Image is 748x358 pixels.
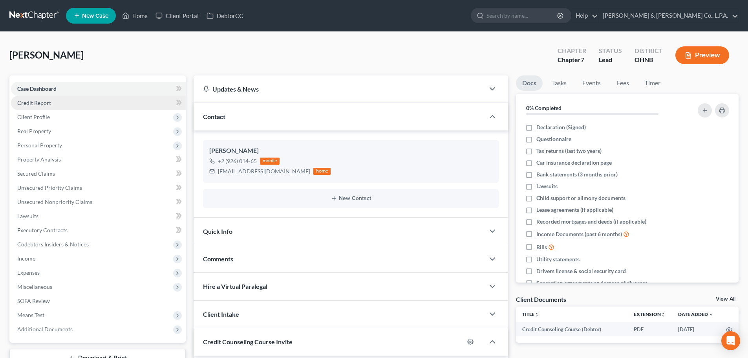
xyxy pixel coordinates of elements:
[209,195,492,202] button: New Contact
[576,75,607,91] a: Events
[11,294,186,308] a: SOFA Review
[581,56,584,63] span: 7
[599,9,738,23] a: [PERSON_NAME] & [PERSON_NAME] Co., L.P.A.
[17,85,57,92] span: Case Dashboard
[534,312,539,317] i: unfold_more
[203,310,239,318] span: Client Intake
[516,75,543,91] a: Docs
[536,135,571,143] span: Questionnaire
[536,267,626,275] span: Drivers license & social security card
[17,312,44,318] span: Means Test
[17,241,89,248] span: Codebtors Insiders & Notices
[486,8,558,23] input: Search by name...
[716,296,735,302] a: View All
[635,46,663,55] div: District
[526,105,561,111] strong: 0% Completed
[17,198,92,205] span: Unsecured Nonpriority Claims
[218,157,257,165] div: +2 (926) 014-65
[536,218,646,226] span: Recorded mortgages and deeds (if applicable)
[203,283,267,290] span: Hire a Virtual Paralegal
[17,170,55,177] span: Secured Claims
[152,9,203,23] a: Client Portal
[17,213,38,219] span: Lawsuits
[638,75,667,91] a: Timer
[11,82,186,96] a: Case Dashboard
[599,46,622,55] div: Status
[11,181,186,195] a: Unsecured Priority Claims
[634,311,666,317] a: Extensionunfold_more
[536,123,586,131] span: Declaration (Signed)
[17,156,61,163] span: Property Analysis
[17,269,40,276] span: Expenses
[118,9,152,23] a: Home
[17,283,52,290] span: Miscellaneous
[313,168,331,175] div: home
[536,159,612,167] span: Car insurance declaration page
[627,322,672,336] td: PDF
[17,142,62,149] span: Personal Property
[610,75,635,91] a: Fees
[203,228,232,235] span: Quick Info
[260,158,280,165] div: mobile
[82,13,108,19] span: New Case
[536,279,647,287] span: Separation agreements or decrees of divorces
[17,114,50,120] span: Client Profile
[203,85,475,93] div: Updates & News
[536,243,547,251] span: Bills
[203,338,293,345] span: Credit Counseling Course Invite
[536,230,622,238] span: Income Documents (past 6 months)
[9,49,84,61] span: [PERSON_NAME]
[536,171,618,178] span: Bank statements (3 months prior)
[558,55,586,64] div: Chapter
[635,55,663,64] div: OHNB
[17,255,35,262] span: Income
[17,227,68,233] span: Executory Contracts
[516,322,627,336] td: Credit Counseling Course (Debtor)
[11,167,186,181] a: Secured Claims
[17,184,82,191] span: Unsecured Priority Claims
[11,152,186,167] a: Property Analysis
[17,128,51,134] span: Real Property
[672,322,720,336] td: [DATE]
[721,331,740,350] div: Open Intercom Messenger
[218,167,310,175] div: [EMAIL_ADDRESS][DOMAIN_NAME]
[599,55,622,64] div: Lead
[11,209,186,223] a: Lawsuits
[11,223,186,237] a: Executory Contracts
[572,9,598,23] a: Help
[11,96,186,110] a: Credit Report
[536,206,613,214] span: Lease agreements (if applicable)
[536,194,625,202] span: Child support or alimony documents
[536,147,602,155] span: Tax returns (last two years)
[536,255,580,263] span: Utility statements
[675,46,729,64] button: Preview
[709,312,713,317] i: expand_more
[17,326,73,332] span: Additional Documents
[11,195,186,209] a: Unsecured Nonpriority Claims
[558,46,586,55] div: Chapter
[516,295,566,303] div: Client Documents
[203,113,225,120] span: Contact
[661,312,666,317] i: unfold_more
[522,311,539,317] a: Titleunfold_more
[203,9,247,23] a: DebtorCC
[17,99,51,106] span: Credit Report
[203,255,233,263] span: Comments
[209,146,492,156] div: [PERSON_NAME]
[17,297,50,304] span: SOFA Review
[678,311,713,317] a: Date Added expand_more
[536,182,558,190] span: Lawsuits
[546,75,573,91] a: Tasks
